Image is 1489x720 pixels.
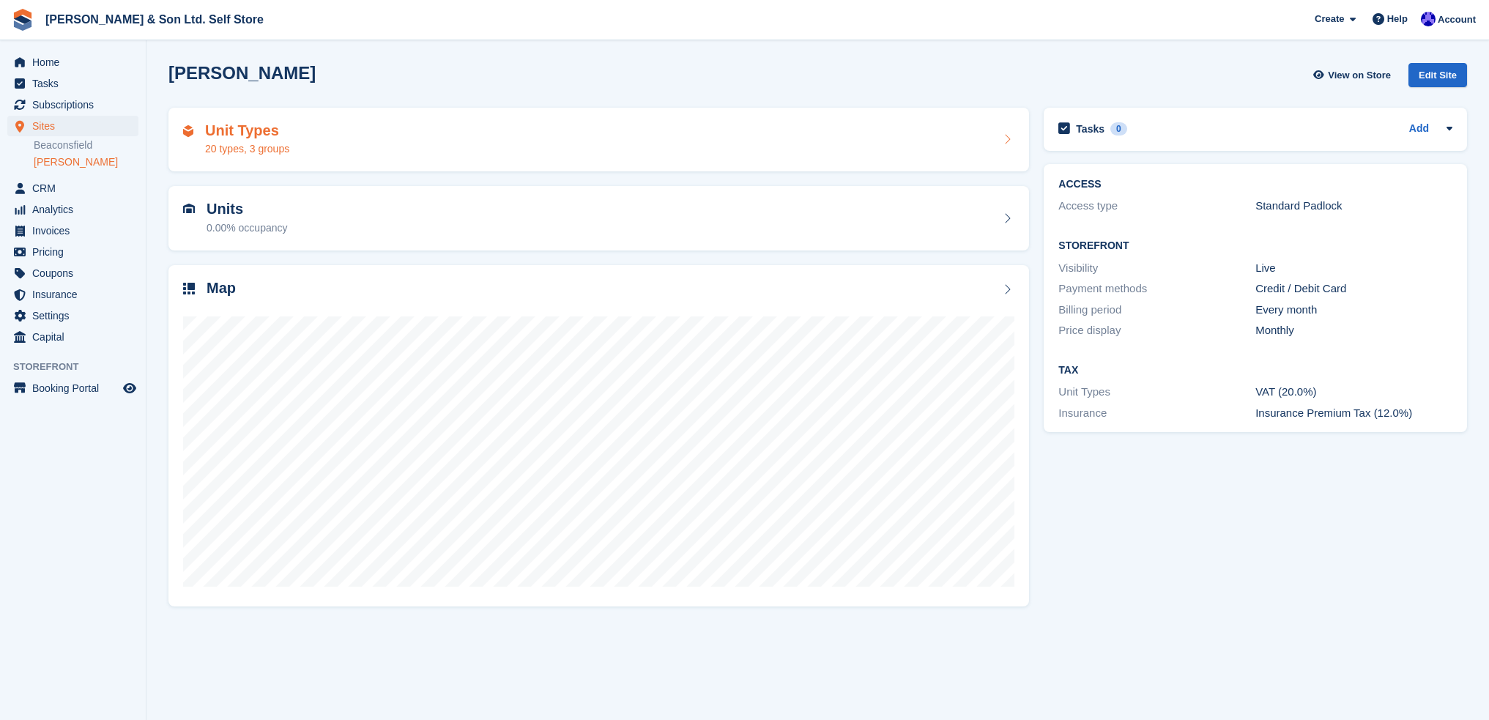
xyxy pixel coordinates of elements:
[1255,322,1452,339] div: Monthly
[207,280,236,297] h2: Map
[1058,384,1255,401] div: Unit Types
[32,263,120,283] span: Coupons
[1421,12,1436,26] img: Samantha Tripp
[1409,121,1429,138] a: Add
[183,204,195,214] img: unit-icn-7be61d7bf1b0ce9d3e12c5938cc71ed9869f7b940bace4675aadf7bd6d80202e.svg
[183,125,193,137] img: unit-type-icn-2b2737a686de81e16bb02015468b77c625bbabd49415b5ef34ead5e3b44a266d.svg
[1058,365,1452,376] h2: Tax
[1058,240,1452,252] h2: Storefront
[7,242,138,262] a: menu
[32,52,120,73] span: Home
[1408,63,1467,87] div: Edit Site
[1110,122,1127,136] div: 0
[7,73,138,94] a: menu
[13,360,146,374] span: Storefront
[32,73,120,94] span: Tasks
[1058,281,1255,297] div: Payment methods
[1255,260,1452,277] div: Live
[32,94,120,115] span: Subscriptions
[32,327,120,347] span: Capital
[1058,198,1255,215] div: Access type
[1255,281,1452,297] div: Credit / Debit Card
[7,178,138,198] a: menu
[205,141,289,157] div: 20 types, 3 groups
[7,263,138,283] a: menu
[168,265,1029,607] a: Map
[7,52,138,73] a: menu
[168,108,1029,172] a: Unit Types 20 types, 3 groups
[7,116,138,136] a: menu
[32,284,120,305] span: Insurance
[7,94,138,115] a: menu
[7,284,138,305] a: menu
[1076,122,1104,136] h2: Tasks
[32,305,120,326] span: Settings
[32,199,120,220] span: Analytics
[32,178,120,198] span: CRM
[32,220,120,241] span: Invoices
[1328,68,1391,83] span: View on Store
[207,220,288,236] div: 0.00% occupancy
[1058,302,1255,319] div: Billing period
[1311,63,1397,87] a: View on Store
[7,327,138,347] a: menu
[12,9,34,31] img: stora-icon-8386f47178a22dfd0bd8f6a31ec36ba5ce8667c1dd55bd0f319d3a0aa187defe.svg
[1058,322,1255,339] div: Price display
[1058,405,1255,422] div: Insurance
[1387,12,1408,26] span: Help
[32,116,120,136] span: Sites
[34,155,138,169] a: [PERSON_NAME]
[7,199,138,220] a: menu
[1058,260,1255,277] div: Visibility
[1058,179,1452,190] h2: ACCESS
[183,283,195,294] img: map-icn-33ee37083ee616e46c38cad1a60f524a97daa1e2b2c8c0bc3eb3415660979fc1.svg
[1255,302,1452,319] div: Every month
[205,122,289,139] h2: Unit Types
[1255,198,1452,215] div: Standard Padlock
[32,378,120,398] span: Booking Portal
[1255,384,1452,401] div: VAT (20.0%)
[1408,63,1467,93] a: Edit Site
[32,242,120,262] span: Pricing
[207,201,288,218] h2: Units
[168,63,316,83] h2: [PERSON_NAME]
[7,220,138,241] a: menu
[1315,12,1344,26] span: Create
[1438,12,1476,27] span: Account
[40,7,270,31] a: [PERSON_NAME] & Son Ltd. Self Store
[168,186,1029,250] a: Units 0.00% occupancy
[121,379,138,397] a: Preview store
[34,138,138,152] a: Beaconsfield
[7,305,138,326] a: menu
[1255,405,1452,422] div: Insurance Premium Tax (12.0%)
[7,378,138,398] a: menu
